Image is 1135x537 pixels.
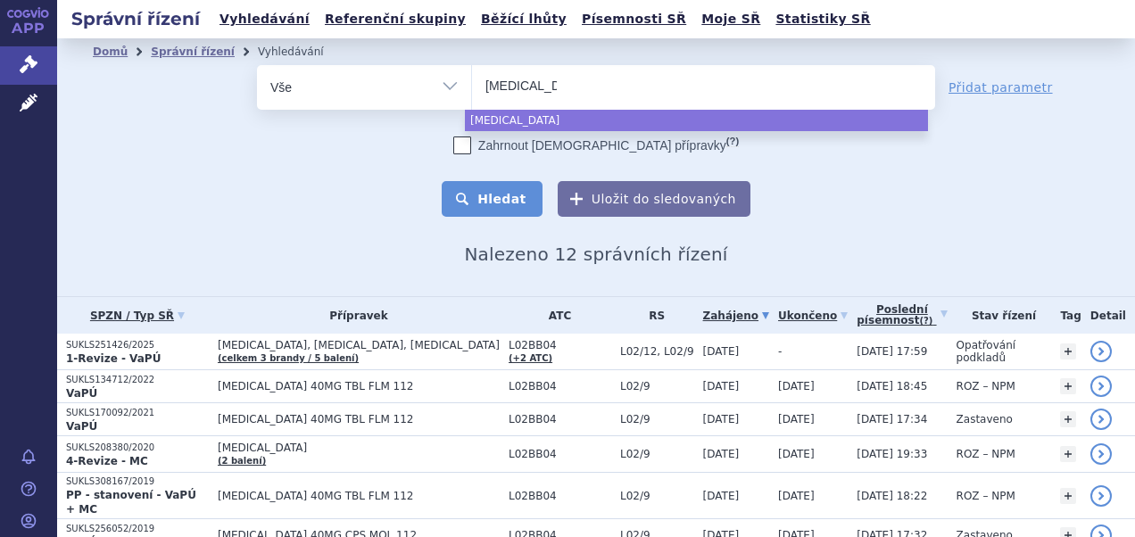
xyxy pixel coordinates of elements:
[218,442,500,454] span: [MEDICAL_DATA]
[948,297,1052,334] th: Stav řízení
[1051,297,1081,334] th: Tag
[218,353,359,363] a: (celkem 3 brandy / 5 balení)
[703,303,769,328] a: Zahájeno
[1060,343,1076,359] a: +
[778,448,815,460] span: [DATE]
[66,420,97,433] strong: VaPÚ
[558,181,750,217] button: Uložit do sledovaných
[620,448,694,460] span: L02/9
[703,345,740,358] span: [DATE]
[1090,409,1112,430] a: detail
[500,297,611,334] th: ATC
[258,38,347,65] li: Vyhledávání
[1060,378,1076,394] a: +
[957,413,1013,425] span: Zastaveno
[703,413,740,425] span: [DATE]
[857,380,927,392] span: [DATE] 18:45
[620,345,694,358] span: L02/12, L02/9
[778,303,848,328] a: Ukončeno
[509,413,611,425] span: L02BB04
[703,490,740,502] span: [DATE]
[620,413,694,425] span: L02/9
[857,490,927,502] span: [DATE] 18:22
[66,387,97,400] strong: VaPÚ
[857,345,927,358] span: [DATE] 17:59
[957,380,1015,392] span: ROZ – NPM
[66,303,209,328] a: SPZN / Typ SŘ
[778,345,782,358] span: -
[703,380,740,392] span: [DATE]
[464,244,727,265] span: Nalezeno 12 správních řízení
[66,475,209,488] p: SUKLS308167/2019
[66,489,196,516] strong: PP - stanovení - VaPÚ + MC
[93,45,128,58] a: Domů
[778,380,815,392] span: [DATE]
[66,455,148,467] strong: 4-Revize - MC
[509,448,611,460] span: L02BB04
[57,6,214,31] h2: Správní řízení
[319,7,471,31] a: Referenční skupiny
[442,181,543,217] button: Hledat
[1090,485,1112,507] a: detail
[66,339,209,351] p: SUKLS251426/2025
[949,78,1053,96] a: Přidat parametr
[218,413,500,425] span: [MEDICAL_DATA] 40MG TBL FLM 112
[1060,446,1076,462] a: +
[778,490,815,502] span: [DATE]
[218,456,266,466] a: (2 balení)
[957,448,1015,460] span: ROZ – NPM
[509,380,611,392] span: L02BB04
[218,490,500,502] span: [MEDICAL_DATA] 40MG TBL FLM 112
[576,7,692,31] a: Písemnosti SŘ
[218,339,500,351] span: [MEDICAL_DATA], [MEDICAL_DATA], [MEDICAL_DATA]
[1060,488,1076,504] a: +
[509,353,552,363] a: (+2 ATC)
[509,339,611,351] span: L02BB04
[857,297,947,334] a: Poslednípísemnost(?)
[509,490,611,502] span: L02BB04
[476,7,572,31] a: Běžící lhůty
[857,448,927,460] span: [DATE] 19:33
[151,45,235,58] a: Správní řízení
[957,490,1015,502] span: ROZ – NPM
[465,110,928,131] li: [MEDICAL_DATA]
[696,7,766,31] a: Moje SŘ
[726,136,739,147] abbr: (?)
[703,448,740,460] span: [DATE]
[66,407,209,419] p: SUKLS170092/2021
[611,297,694,334] th: RS
[1090,376,1112,397] a: detail
[66,442,209,454] p: SUKLS208380/2020
[1060,411,1076,427] a: +
[1081,297,1135,334] th: Detail
[66,374,209,386] p: SUKLS134712/2022
[214,7,315,31] a: Vyhledávání
[1090,341,1112,362] a: detail
[209,297,500,334] th: Přípravek
[66,523,209,535] p: SUKLS256052/2019
[778,413,815,425] span: [DATE]
[620,490,694,502] span: L02/9
[857,413,927,425] span: [DATE] 17:34
[957,339,1016,364] span: Opatřování podkladů
[218,380,500,392] span: [MEDICAL_DATA] 40MG TBL FLM 112
[453,136,739,154] label: Zahrnout [DEMOGRAPHIC_DATA] přípravky
[620,380,694,392] span: L02/9
[919,316,932,326] abbr: (?)
[770,7,875,31] a: Statistiky SŘ
[1090,443,1112,465] a: detail
[66,352,161,365] strong: 1-Revize - VaPÚ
